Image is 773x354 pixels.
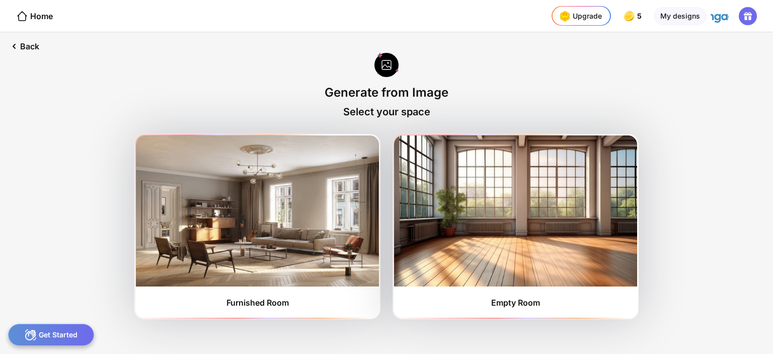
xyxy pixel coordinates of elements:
[136,135,379,287] img: furnishedRoom1.jpg
[325,85,448,100] div: Generate from Image
[637,12,644,20] span: 5
[654,7,707,25] div: My designs
[343,106,430,118] div: Select your space
[8,324,94,346] div: Get Started
[226,298,289,308] div: Furnished Room
[557,8,602,24] div: Upgrade
[491,298,540,308] div: Empty Room
[711,7,729,25] img: FB0594F1-0A30-4D89-BC46-278D559EAADE.jpeg
[394,135,637,287] img: furnishedRoom2.jpg
[16,10,53,22] div: Home
[557,8,573,24] img: upgrade-nav-btn-icon.gif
